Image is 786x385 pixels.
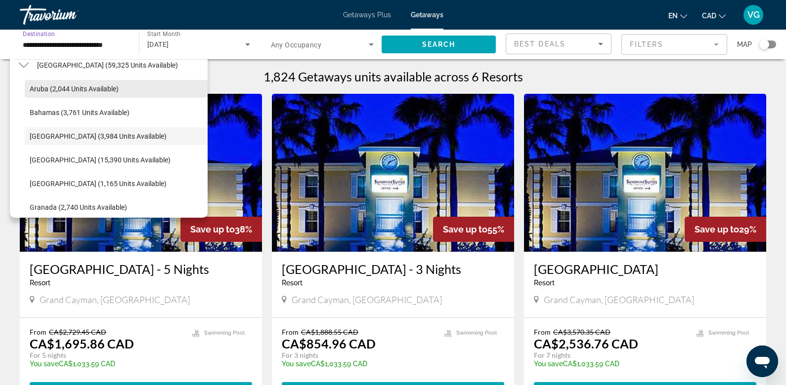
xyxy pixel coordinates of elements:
span: Granada (2,740 units available) [30,203,127,211]
button: Change currency [702,8,726,23]
span: Swimming Pool [204,330,245,336]
span: Grand Cayman, [GEOGRAPHIC_DATA] [544,294,694,305]
a: Travorium [20,2,119,28]
a: [GEOGRAPHIC_DATA] - 5 Nights [30,262,252,276]
div: 38% [180,217,262,242]
span: VG [747,10,760,20]
span: Save up to [443,224,487,234]
img: RGG9E01X.jpg [272,94,514,252]
span: From [534,328,551,336]
iframe: Button to launch messaging window [746,346,778,377]
span: Best Deals [514,40,566,48]
span: en [668,12,678,20]
button: User Menu [741,4,766,25]
span: [GEOGRAPHIC_DATA] (3,984 units available) [30,132,167,140]
mat-select: Sort by [514,38,603,50]
h1: 1,824 Getaways units available across 6 Resorts [263,69,523,84]
span: Resort [534,279,555,287]
span: You save [534,360,563,368]
button: Bahamas (3,761 units available) [25,104,208,121]
p: CA$2,536.76 CAD [534,336,638,351]
button: [GEOGRAPHIC_DATA] (15,390 units available) [25,151,208,169]
a: [GEOGRAPHIC_DATA] [534,262,756,276]
span: Bahamas (3,761 units available) [30,109,130,116]
div: 29% [685,217,766,242]
span: Swimming Pool [456,330,497,336]
span: [GEOGRAPHIC_DATA] (59,325 units available) [37,61,178,69]
span: You save [30,360,59,368]
span: [GEOGRAPHIC_DATA] (15,390 units available) [30,156,171,164]
span: Grand Cayman, [GEOGRAPHIC_DATA] [40,294,190,305]
button: Filter [621,34,727,55]
span: CA$2,729.45 CAD [49,328,106,336]
span: [DATE] [147,40,169,48]
span: Start Month [147,31,180,38]
button: [GEOGRAPHIC_DATA] (1,165 units available) [25,175,208,192]
p: For 5 nights [30,351,182,360]
a: [GEOGRAPHIC_DATA] - 3 Nights [282,262,504,276]
button: Aruba (2,044 units available) [25,80,208,98]
p: CA$1,033.59 CAD [282,360,435,368]
span: Search [422,40,456,48]
span: CA$1,888.55 CAD [301,328,358,336]
p: CA$1,695.86 CAD [30,336,134,351]
span: CA$3,570.35 CAD [553,328,611,336]
span: From [30,328,46,336]
span: Resort [282,279,303,287]
p: For 3 nights [282,351,435,360]
span: Save up to [190,224,235,234]
span: Aruba (2,044 units available) [30,85,119,93]
button: Search [382,36,496,53]
img: RGG9E01X.jpg [524,94,766,252]
button: [GEOGRAPHIC_DATA] (59,325 units available) [32,56,208,74]
p: CA$854.96 CAD [282,336,376,351]
span: Any Occupancy [271,41,322,49]
button: [GEOGRAPHIC_DATA] (3,984 units available) [25,127,208,145]
a: Getaways Plus [343,11,391,19]
a: Getaways [411,11,443,19]
button: Change language [668,8,687,23]
p: CA$1,033.59 CAD [534,360,687,368]
span: You save [282,360,311,368]
span: Map [737,38,752,51]
button: Granada (2,740 units available) [25,198,208,216]
p: CA$1,033.59 CAD [30,360,182,368]
span: [GEOGRAPHIC_DATA] (1,165 units available) [30,180,167,188]
span: Save up to [695,224,739,234]
p: For 7 nights [534,351,687,360]
div: 55% [433,217,514,242]
span: CAD [702,12,716,20]
span: Swimming Pool [708,330,749,336]
button: Toggle Caribbean & Atlantic Islands (59,325 units available) [15,57,32,74]
span: Destination [23,30,55,37]
span: From [282,328,299,336]
span: Grand Cayman, [GEOGRAPHIC_DATA] [292,294,442,305]
span: Resort [30,279,50,287]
